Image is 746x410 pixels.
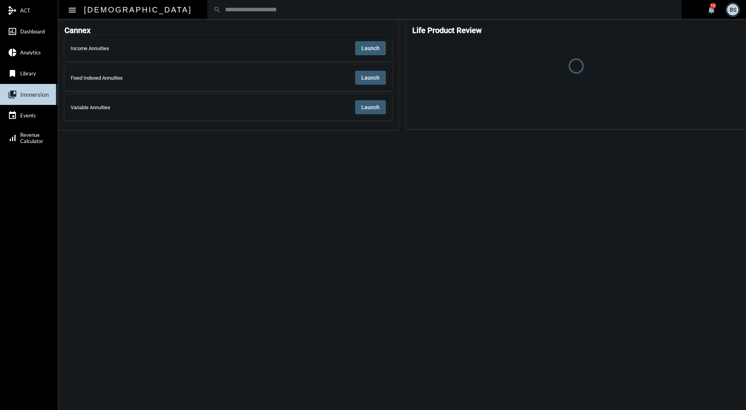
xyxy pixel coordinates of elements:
span: Launch [361,104,380,110]
button: Toggle sidenav [64,2,80,17]
div: Variable Annuities [71,105,192,110]
mat-icon: insert_chart_outlined [8,27,17,36]
mat-icon: collections_bookmark [8,90,17,99]
span: Library [20,70,36,77]
button: Launch [355,100,386,114]
span: ACT [20,7,30,14]
mat-icon: Side nav toggle icon [68,5,77,15]
mat-icon: bookmark [8,69,17,78]
span: Dashboard [20,28,45,35]
button: Launch [355,71,386,85]
div: Fixed Indexed Annuities [71,75,200,81]
div: Income Annuities [71,45,191,51]
span: Immersion [20,91,49,98]
mat-icon: signal_cellular_alt [8,133,17,143]
span: Revenue Calculator [20,132,43,144]
span: Events [20,112,36,119]
mat-icon: mediation [8,6,17,15]
mat-icon: event [8,111,17,120]
h2: [DEMOGRAPHIC_DATA] [84,3,192,16]
div: BS [727,4,739,16]
span: Launch [361,45,380,51]
div: 10 [710,3,716,9]
span: Launch [361,75,380,81]
span: Analytics [20,49,41,56]
mat-icon: notifications [707,5,716,14]
mat-icon: pie_chart [8,48,17,57]
h2: Life Product Review [412,26,482,35]
mat-icon: search [213,6,221,14]
button: Launch [355,41,386,55]
h2: Cannex [64,26,91,35]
